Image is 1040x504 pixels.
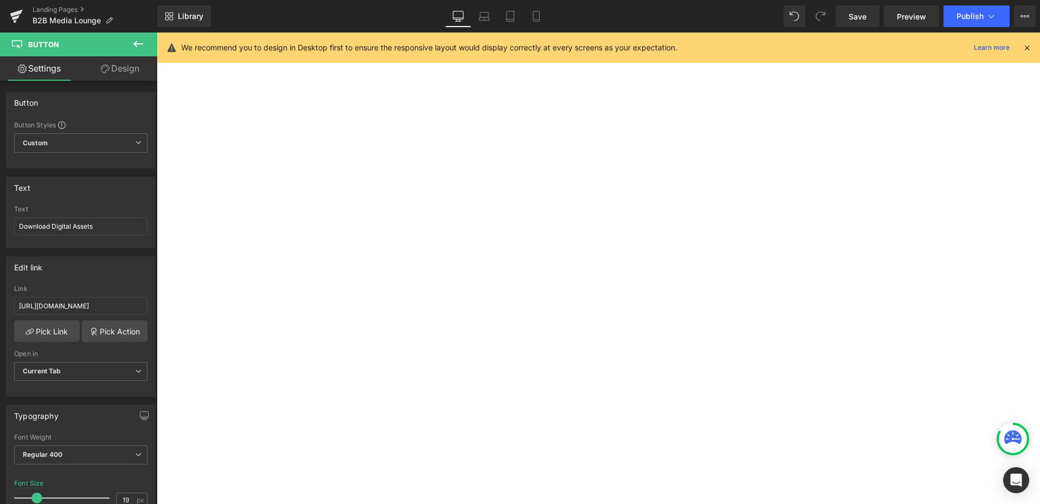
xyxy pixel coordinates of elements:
div: Font Size [14,480,44,487]
b: Regular 400 [23,450,63,458]
span: Library [178,11,203,21]
span: Preview [897,11,926,22]
div: Edit link [14,257,43,272]
div: Button [14,92,38,107]
a: Landing Pages [33,5,157,14]
button: More [1014,5,1036,27]
p: We recommend you to design in Desktop first to ensure the responsive layout would display correct... [181,42,677,54]
a: New Library [157,5,211,27]
input: https://your-shop.myshopify.com [14,297,147,315]
a: Mobile [523,5,549,27]
div: Font Weight [14,434,147,441]
span: Save [849,11,866,22]
button: Undo [784,5,805,27]
div: Open in [14,350,147,358]
button: Redo [810,5,831,27]
b: Custom [23,139,48,148]
a: Design [81,56,159,81]
div: Text [14,177,30,192]
span: Button [28,40,59,49]
a: Desktop [445,5,471,27]
a: Pick Link [14,320,80,342]
div: Link [14,285,147,293]
a: Pick Action [82,320,147,342]
div: Button Styles [14,120,147,129]
a: Laptop [471,5,497,27]
a: Learn more [970,41,1014,54]
span: B2B Media Lounge [33,16,101,25]
b: Current Tab [23,367,61,375]
div: Typography [14,405,59,421]
a: Tablet [497,5,523,27]
a: Preview [884,5,939,27]
button: Publish [943,5,1010,27]
span: px [137,496,146,503]
div: Text [14,205,147,213]
div: Open Intercom Messenger [1003,467,1029,493]
span: Publish [956,12,984,21]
